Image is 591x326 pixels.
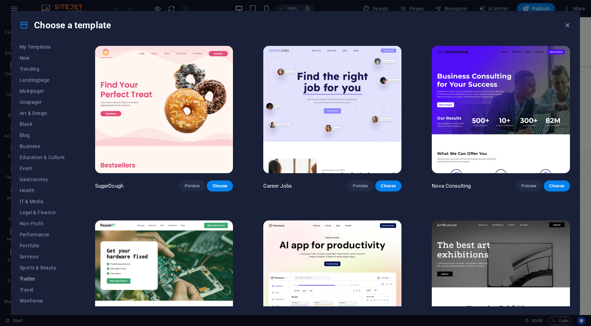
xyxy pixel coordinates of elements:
[20,185,65,196] button: Health
[20,110,65,116] span: Art & Design
[20,218,65,229] button: Non-Profit
[549,183,564,189] span: Choose
[20,243,65,248] span: Portfolio
[516,180,542,191] button: Preview
[20,295,65,306] button: Wireframe
[20,77,65,83] span: Landingpage
[20,155,65,160] span: Education & Culture
[20,121,65,127] span: Blank
[185,183,200,189] span: Preview
[20,232,65,237] span: Performance
[347,180,374,191] button: Preview
[20,99,65,105] span: Onepager
[20,66,65,72] span: Trending
[263,182,292,189] p: Career Jobs
[20,240,65,251] button: Portfolio
[432,182,471,189] p: Nova Consulting
[375,180,401,191] button: Choose
[20,177,65,182] span: Gastronomy
[20,276,65,281] span: Trades
[20,199,65,204] span: IT & Media
[20,88,65,94] span: Multipager
[20,52,65,63] button: New
[20,287,65,293] span: Travel
[544,180,570,191] button: Choose
[20,41,65,52] button: My Templates
[20,284,65,295] button: Travel
[20,132,65,138] span: Blog
[20,251,65,262] button: Services
[95,46,233,173] img: SugarDough
[20,55,65,61] span: New
[432,46,570,173] img: Nova Consulting
[353,183,368,189] span: Preview
[207,180,233,191] button: Choose
[20,188,65,193] span: Health
[20,207,65,218] button: Legal & Finance
[263,46,401,173] img: Career Jobs
[521,183,537,189] span: Preview
[381,183,396,189] span: Choose
[20,86,65,97] button: Multipager
[20,97,65,108] button: Onepager
[20,254,65,259] span: Services
[20,196,65,207] button: IT & Media
[20,262,65,273] button: Sports & Beauty
[20,298,65,304] span: Wireframe
[20,273,65,284] button: Trades
[20,210,65,215] span: Legal & Finance
[20,229,65,240] button: Performance
[95,182,123,189] p: SugarDough
[20,44,65,50] span: My Templates
[20,152,65,163] button: Education & Culture
[20,163,65,174] button: Event
[20,265,65,270] span: Sports & Beauty
[212,183,227,189] span: Choose
[20,63,65,75] button: Trending
[20,174,65,185] button: Gastronomy
[179,180,205,191] button: Preview
[20,119,65,130] button: Blank
[20,166,65,171] span: Event
[20,108,65,119] button: Art & Design
[20,144,65,149] span: Business
[20,20,111,31] h4: Choose a template
[20,221,65,226] span: Non-Profit
[20,141,65,152] button: Business
[20,75,65,86] button: Landingpage
[20,130,65,141] button: Blog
